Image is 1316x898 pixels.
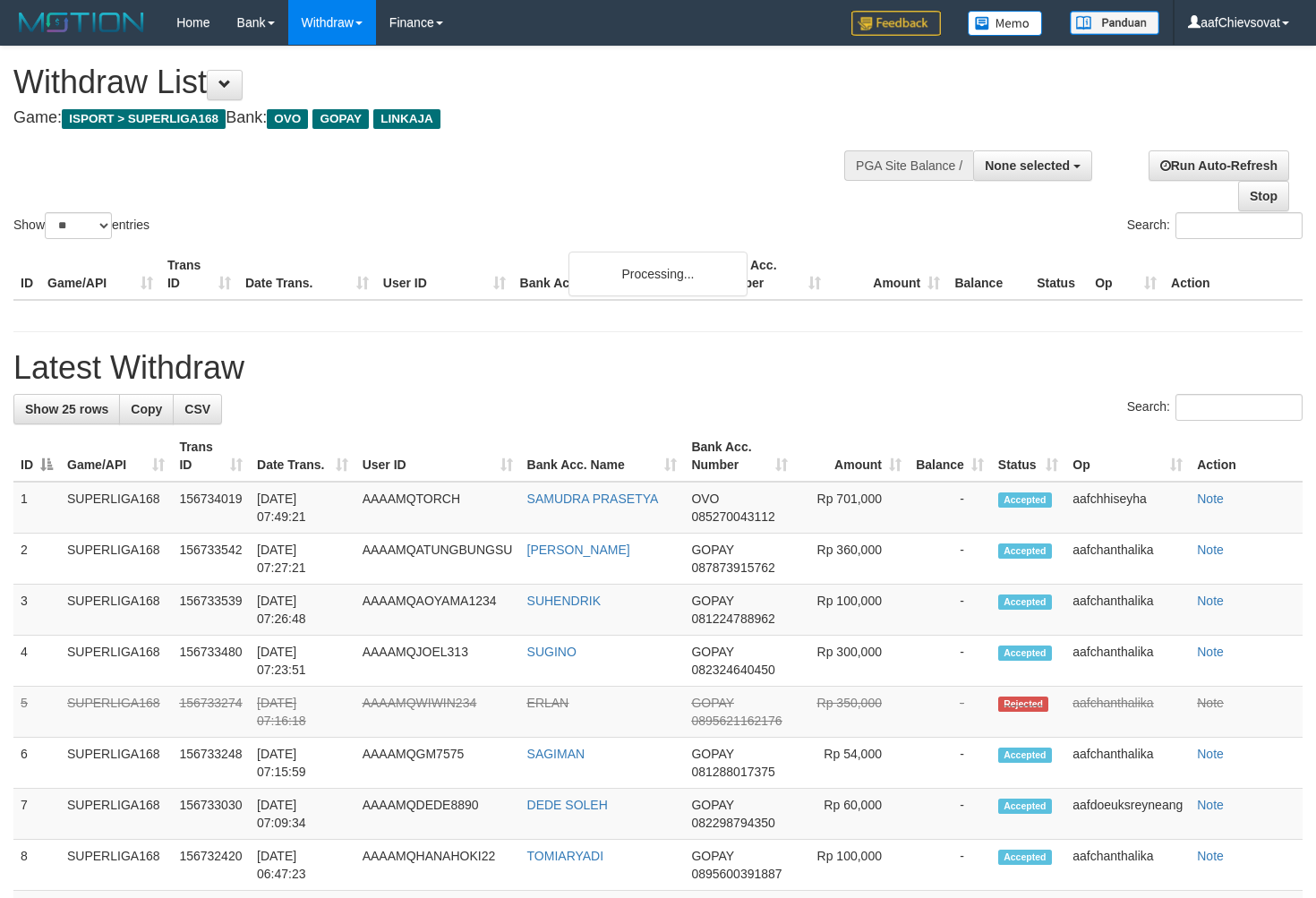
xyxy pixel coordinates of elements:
[520,431,685,482] th: Bank Acc. Name: activate to sort column ascending
[172,636,250,687] td: 156733480
[691,798,733,812] span: GOPAY
[691,645,733,659] span: GOPAY
[513,249,710,300] th: Bank Acc. Name
[355,636,520,687] td: AAAAMQJOEL313
[172,789,250,840] td: 156733030
[691,492,719,506] span: OVO
[373,109,440,129] span: LINKAJA
[795,687,909,738] td: Rp 350,000
[909,482,991,534] td: -
[13,482,60,534] td: 1
[60,482,172,534] td: SUPERLIGA168
[250,482,355,534] td: [DATE] 07:49:21
[691,594,733,608] span: GOPAY
[527,645,577,659] a: SUGINO
[1197,747,1224,761] a: Note
[985,158,1070,173] span: None selected
[795,789,909,840] td: Rp 60,000
[527,492,659,506] a: SAMUDRA PRASETYA
[355,789,520,840] td: AAAAMQDEDE8890
[795,840,909,891] td: Rp 100,000
[909,585,991,636] td: -
[991,431,1065,482] th: Status: activate to sort column ascending
[1197,696,1224,710] a: Note
[968,11,1043,36] img: Button%20Memo.svg
[1175,212,1303,239] input: Search:
[250,687,355,738] td: [DATE] 07:16:18
[172,534,250,585] td: 156733542
[355,687,520,738] td: AAAAMQWIWIN234
[795,636,909,687] td: Rp 300,000
[1164,249,1303,300] th: Action
[250,840,355,891] td: [DATE] 06:47:23
[238,249,376,300] th: Date Trans.
[998,594,1052,610] span: Accepted
[62,109,226,129] span: ISPORT > SUPERLIGA168
[1190,431,1303,482] th: Action
[1070,11,1159,35] img: panduan.png
[998,697,1048,712] span: Rejected
[1065,840,1190,891] td: aafchanthalika
[909,534,991,585] td: -
[1197,798,1224,812] a: Note
[1197,645,1224,659] a: Note
[250,738,355,789] td: [DATE] 07:15:59
[568,252,748,296] div: Processing...
[527,798,608,812] a: DEDE SOLEH
[527,543,630,557] a: [PERSON_NAME]
[355,534,520,585] td: AAAAMQATUNGBUNGSU
[13,789,60,840] td: 7
[851,11,941,36] img: Feedback.jpg
[691,696,733,710] span: GOPAY
[1197,543,1224,557] a: Note
[172,482,250,534] td: 156734019
[691,816,774,830] span: Copy 082298794350 to clipboard
[13,534,60,585] td: 2
[844,150,973,181] div: PGA Site Balance /
[13,394,120,424] a: Show 25 rows
[973,150,1092,181] button: None selected
[60,789,172,840] td: SUPERLIGA168
[60,840,172,891] td: SUPERLIGA168
[691,765,774,779] span: Copy 081288017375 to clipboard
[160,249,238,300] th: Trans ID
[691,714,782,728] span: Copy 0895621162176 to clipboard
[13,9,150,36] img: MOTION_logo.png
[691,560,774,575] span: Copy 087873915762 to clipboard
[998,646,1052,661] span: Accepted
[998,492,1052,508] span: Accepted
[13,738,60,789] td: 6
[250,534,355,585] td: [DATE] 07:27:21
[691,509,774,524] span: Copy 085270043112 to clipboard
[172,431,250,482] th: Trans ID: activate to sort column ascending
[1065,585,1190,636] td: aafchanthalika
[691,747,733,761] span: GOPAY
[691,611,774,626] span: Copy 081224788962 to clipboard
[527,747,585,761] a: SAGIMAN
[527,594,601,608] a: SUHENDRIK
[250,585,355,636] td: [DATE] 07:26:48
[13,687,60,738] td: 5
[684,431,795,482] th: Bank Acc. Number: activate to sort column ascending
[1030,249,1088,300] th: Status
[998,850,1052,865] span: Accepted
[1065,738,1190,789] td: aafchanthalika
[795,431,909,482] th: Amount: activate to sort column ascending
[1238,181,1289,211] a: Stop
[267,109,308,129] span: OVO
[13,212,150,239] label: Show entries
[998,748,1052,763] span: Accepted
[527,696,569,710] a: ERLAN
[795,534,909,585] td: Rp 360,000
[13,431,60,482] th: ID: activate to sort column descending
[60,636,172,687] td: SUPERLIGA168
[1197,492,1224,506] a: Note
[60,585,172,636] td: SUPERLIGA168
[13,636,60,687] td: 4
[527,849,604,863] a: TOMIARYADI
[1065,482,1190,534] td: aafchhiseyha
[172,840,250,891] td: 156732420
[13,109,859,127] h4: Game: Bank:
[355,738,520,789] td: AAAAMQGM7575
[355,840,520,891] td: AAAAMQHANAHOKI22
